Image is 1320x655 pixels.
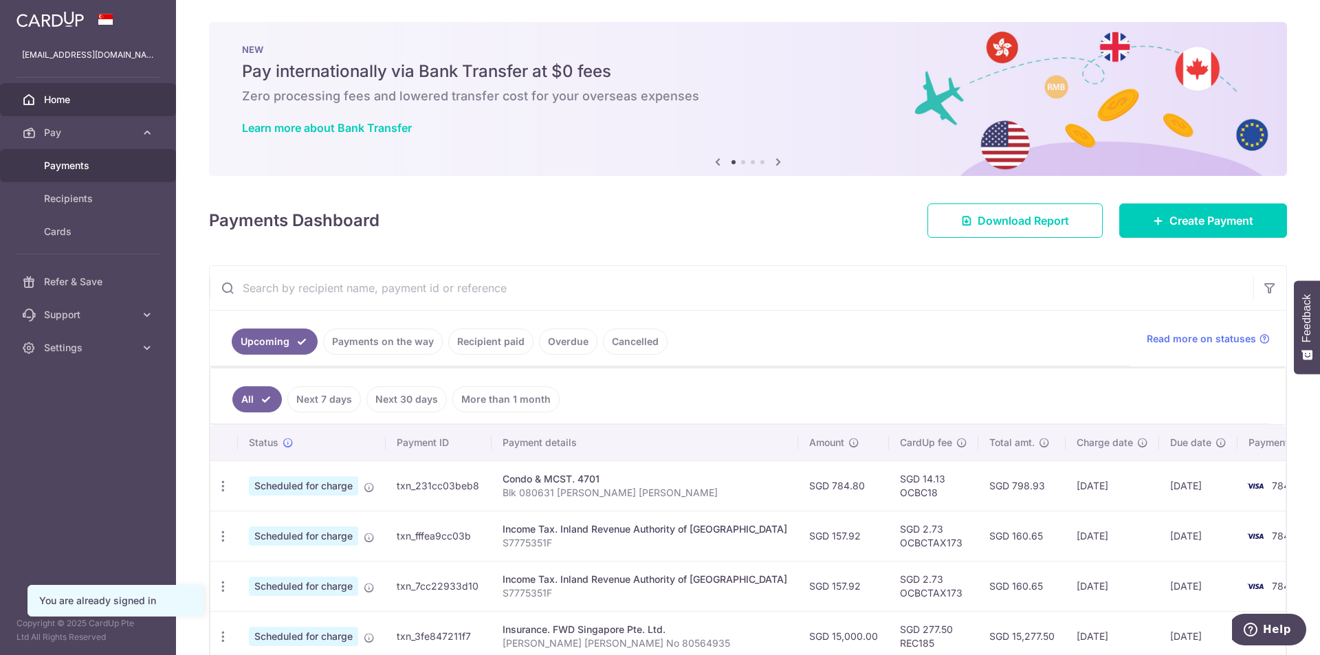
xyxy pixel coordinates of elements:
span: Read more on statuses [1147,332,1256,346]
td: SGD 2.73 OCBCTAX173 [889,561,978,611]
th: Payment details [492,425,798,460]
p: Blk 080631 [PERSON_NAME] [PERSON_NAME] [503,486,787,500]
img: Bank Card [1242,528,1269,544]
a: Download Report [927,203,1103,238]
span: Home [44,93,135,107]
a: Overdue [539,329,597,355]
p: [PERSON_NAME] [PERSON_NAME] No 80564935 [503,636,787,650]
td: SGD 157.92 [798,511,889,561]
td: [DATE] [1159,511,1237,561]
a: Next 30 days [366,386,447,412]
p: S7775351F [503,536,787,550]
iframe: Opens a widget where you can find more information [1232,614,1306,648]
span: Feedback [1301,294,1313,342]
span: Recipients [44,192,135,206]
th: Payment ID [386,425,492,460]
h6: Zero processing fees and lowered transfer cost for your overseas expenses [242,88,1254,104]
a: All [232,386,282,412]
span: 7840 [1272,480,1296,491]
div: Condo & MCST. 4701 [503,472,787,486]
td: SGD 798.93 [978,460,1066,511]
input: Search by recipient name, payment id or reference [210,266,1253,310]
a: Payments on the way [323,329,443,355]
td: txn_fffea9cc03b [386,511,492,561]
h4: Payments Dashboard [209,208,379,233]
span: Scheduled for charge [249,476,358,496]
span: Scheduled for charge [249,577,358,596]
td: txn_7cc22933d10 [386,561,492,611]
td: [DATE] [1066,561,1159,611]
span: Cards [44,225,135,238]
a: Upcoming [232,329,318,355]
span: Payments [44,159,135,173]
div: Insurance. FWD Singapore Pte. Ltd. [503,623,787,636]
a: More than 1 month [452,386,560,412]
span: Due date [1170,436,1211,449]
button: Feedback - Show survey [1294,280,1320,374]
div: Income Tax. Inland Revenue Authority of [GEOGRAPHIC_DATA] [503,522,787,536]
span: Scheduled for charge [249,526,358,546]
img: Bank Card [1242,478,1269,494]
td: txn_231cc03beb8 [386,460,492,511]
td: SGD 784.80 [798,460,889,511]
span: Amount [809,436,844,449]
a: Learn more about Bank Transfer [242,121,412,135]
span: Download Report [978,212,1069,229]
td: SGD 14.13 OCBC18 [889,460,978,511]
td: [DATE] [1159,460,1237,511]
p: S7775351F [503,586,787,600]
span: Total amt. [989,436,1035,449]
td: SGD 2.73 OCBCTAX173 [889,511,978,561]
div: Income Tax. Inland Revenue Authority of [GEOGRAPHIC_DATA] [503,573,787,586]
p: [EMAIL_ADDRESS][DOMAIN_NAME] [22,48,154,62]
span: Scheduled for charge [249,627,358,646]
td: [DATE] [1159,561,1237,611]
a: Create Payment [1119,203,1287,238]
td: [DATE] [1066,460,1159,511]
span: CardUp fee [900,436,952,449]
a: Next 7 days [287,386,361,412]
td: SGD 160.65 [978,561,1066,611]
div: You are already signed in [39,594,192,608]
img: CardUp [16,11,84,27]
span: 7840 [1272,580,1296,592]
td: SGD 160.65 [978,511,1066,561]
span: Support [44,308,135,322]
a: Cancelled [603,329,668,355]
a: Read more on statuses [1147,332,1270,346]
p: NEW [242,44,1254,55]
a: Recipient paid [448,329,533,355]
td: SGD 157.92 [798,561,889,611]
span: Status [249,436,278,449]
span: Refer & Save [44,275,135,289]
span: Pay [44,126,135,140]
span: Create Payment [1169,212,1253,229]
img: Bank Card [1242,578,1269,595]
span: 7840 [1272,530,1296,542]
span: Charge date [1077,436,1133,449]
img: Bank transfer banner [209,22,1287,176]
span: Settings [44,341,135,355]
td: [DATE] [1066,511,1159,561]
h5: Pay internationally via Bank Transfer at $0 fees [242,60,1254,82]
